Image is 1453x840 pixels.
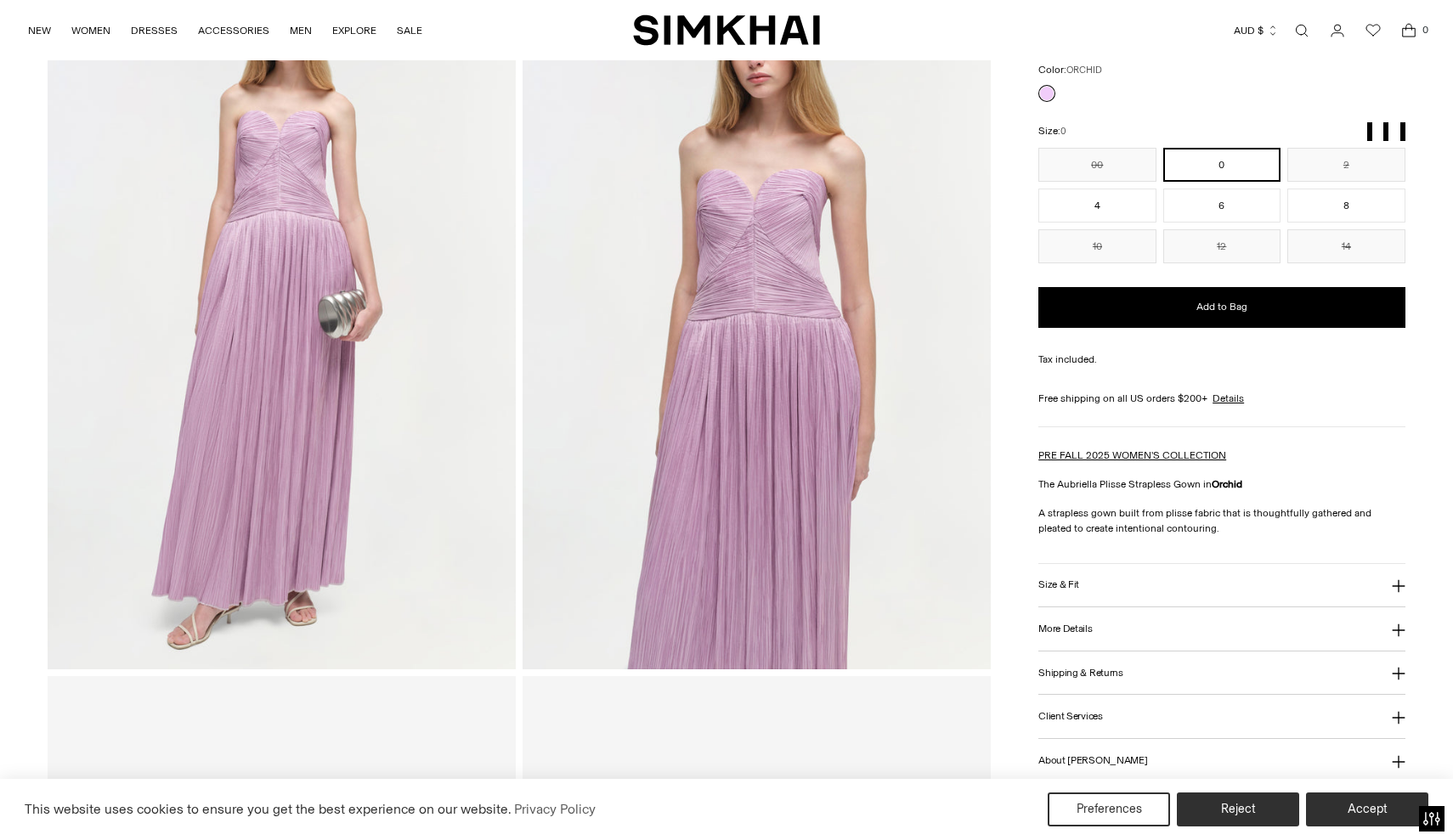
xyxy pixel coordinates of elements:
button: Reject [1177,792,1299,826]
h3: Size & Fit [1038,579,1079,590]
button: About [PERSON_NAME] [1038,739,1405,782]
button: Accept [1306,792,1428,826]
a: Privacy Policy (opens in a new tab) [512,797,598,822]
p: A strapless gown built from plisse fabric that is thoughtfully gathered and pleated to create int... [1038,505,1405,536]
p: The Aubriella Plisse Strapless Gown in [1038,476,1405,492]
button: 10 [1038,229,1156,263]
a: Open cart modal [1392,14,1426,48]
button: Size & Fit [1038,564,1405,607]
button: 14 [1287,229,1405,263]
a: SIMKHAI [633,14,820,47]
div: Tax included. [1038,352,1405,367]
button: 6 [1163,189,1281,223]
a: ACCESSORIES [198,12,269,49]
a: PRE FALL 2025 WOMEN'S COLLECTION [1038,449,1226,461]
button: Shipping & Returns [1038,651,1405,695]
button: Preferences [1048,792,1170,826]
a: Wishlist [1356,14,1390,48]
div: Free shipping on all US orders $200+ [1038,391,1405,406]
span: 0 [1417,22,1433,37]
button: 00 [1038,148,1156,182]
h3: More Details [1038,623,1092,634]
a: Go to the account page [1320,14,1354,48]
button: 0 [1163,148,1281,182]
h3: About [PERSON_NAME] [1038,755,1147,766]
a: Open search modal [1285,14,1319,48]
button: More Details [1038,607,1405,651]
button: 2 [1287,148,1405,182]
a: EXPLORE [332,12,376,49]
span: This website uses cookies to ensure you get the best experience on our website. [25,801,512,817]
button: 4 [1038,189,1156,223]
label: Color: [1038,62,1102,78]
strong: Orchid [1212,478,1242,490]
button: Client Services [1038,695,1405,738]
button: AUD $ [1234,12,1279,49]
button: Add to Bag [1038,287,1405,328]
span: 0 [1060,126,1066,137]
span: ORCHID [1066,65,1102,76]
a: SALE [397,12,422,49]
button: 8 [1287,189,1405,223]
a: MEN [290,12,312,49]
button: 12 [1163,229,1281,263]
a: NEW [28,12,51,49]
a: WOMEN [71,12,110,49]
h3: Shipping & Returns [1038,668,1123,679]
a: DRESSES [131,12,178,49]
h3: Client Services [1038,711,1103,722]
a: Details [1213,391,1244,406]
span: Add to Bag [1196,300,1247,314]
label: Size: [1038,123,1066,139]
